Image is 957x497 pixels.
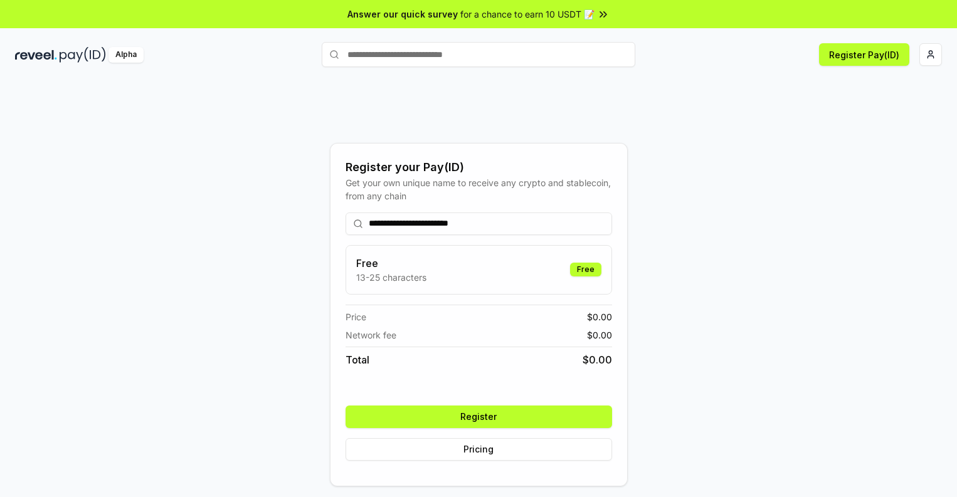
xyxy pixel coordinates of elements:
[356,271,426,284] p: 13-25 characters
[460,8,595,21] span: for a chance to earn 10 USDT 📝
[346,352,369,367] span: Total
[587,310,612,323] span: $ 0.00
[346,310,366,323] span: Price
[346,328,396,342] span: Network fee
[583,352,612,367] span: $ 0.00
[587,328,612,342] span: $ 0.00
[347,8,458,21] span: Answer our quick survey
[819,43,909,66] button: Register Pay(ID)
[108,47,144,63] div: Alpha
[15,47,57,63] img: reveel_dark
[346,438,612,461] button: Pricing
[356,256,426,271] h3: Free
[60,47,106,63] img: pay_id
[346,159,612,176] div: Register your Pay(ID)
[570,263,601,276] div: Free
[346,176,612,202] div: Get your own unique name to receive any crypto and stablecoin, from any chain
[346,405,612,428] button: Register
